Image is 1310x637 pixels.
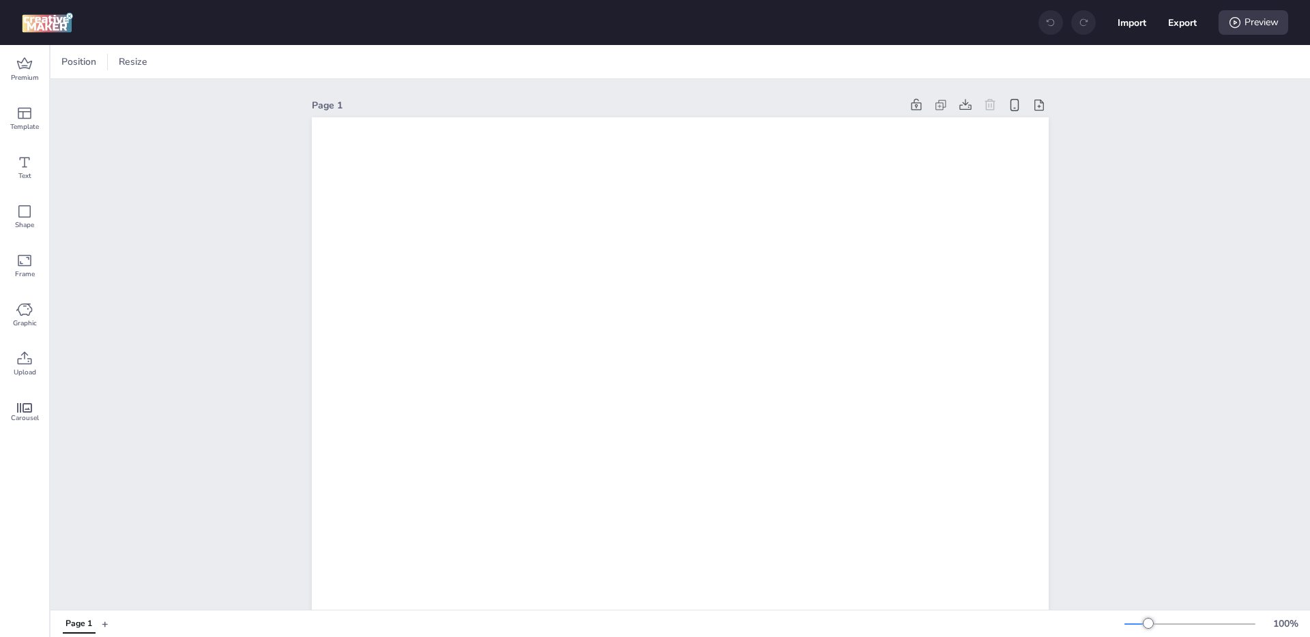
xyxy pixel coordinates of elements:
div: Page 1 [65,618,92,630]
img: logo Creative Maker [22,12,73,33]
button: Export [1168,8,1197,37]
div: Tabs [56,612,102,636]
span: Position [59,55,99,69]
button: + [102,612,108,636]
span: Template [10,121,39,132]
button: Import [1118,8,1146,37]
span: Carousel [11,413,39,424]
span: Upload [14,367,36,378]
span: Graphic [13,318,37,329]
span: Frame [15,269,35,280]
div: Preview [1219,10,1288,35]
span: Premium [11,72,39,83]
span: Resize [116,55,150,69]
div: 100 % [1269,617,1302,631]
span: Shape [15,220,34,231]
span: Text [18,171,31,181]
div: Page 1 [312,98,901,113]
